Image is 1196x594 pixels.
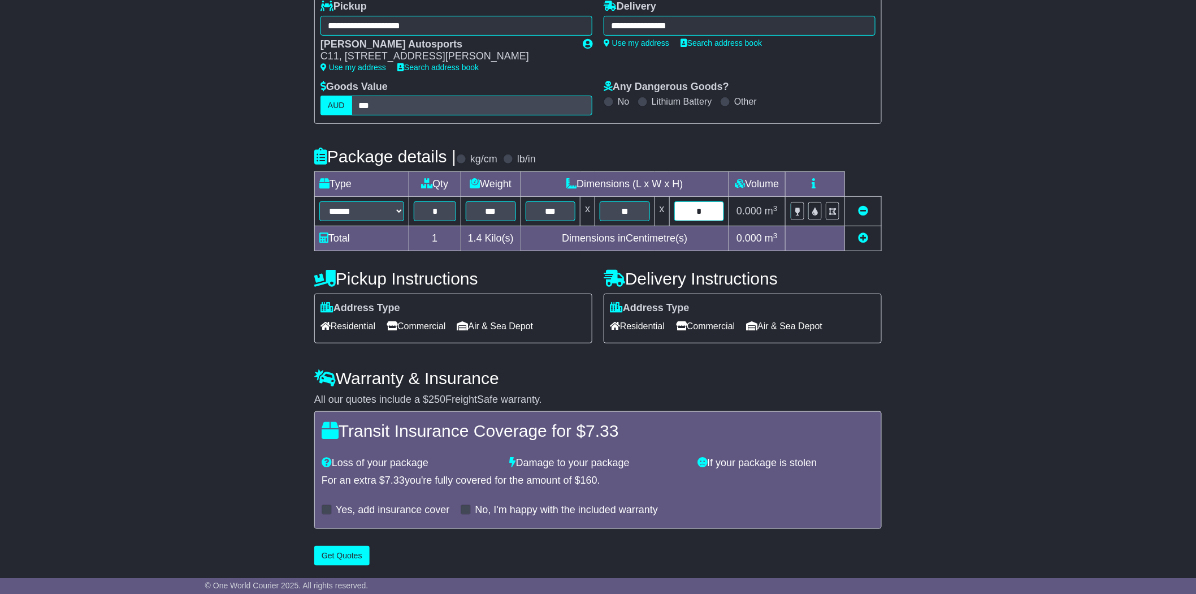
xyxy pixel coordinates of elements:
span: Air & Sea Depot [747,317,823,335]
h4: Transit Insurance Coverage for $ [322,421,874,440]
a: Use my address [320,63,386,72]
h4: Package details | [314,147,456,166]
a: Search address book [681,38,762,48]
td: Volume [729,172,785,197]
a: Search address book [397,63,479,72]
label: Lithium Battery [652,96,712,107]
td: Total [315,226,409,251]
div: All our quotes include a $ FreightSafe warranty. [314,394,882,406]
div: [PERSON_NAME] Autosports [320,38,571,51]
td: x [580,197,595,226]
button: Get Quotes [314,546,370,566]
span: 7.33 [385,475,405,486]
td: Type [315,172,409,197]
span: 1.4 [468,233,482,244]
span: m [765,233,778,244]
label: Address Type [610,302,690,315]
div: For an extra $ you're fully covered for the amount of $ . [322,475,874,487]
td: Dimensions (L x W x H) [521,172,729,197]
td: Dimensions in Centimetre(s) [521,226,729,251]
sup: 3 [773,231,778,240]
span: Air & Sea Depot [457,317,534,335]
span: 7.33 [586,421,618,440]
label: Any Dangerous Goods? [604,81,729,93]
h4: Pickup Instructions [314,269,592,288]
a: Remove this item [858,205,868,217]
label: Goods Value [320,81,388,93]
label: Delivery [604,1,656,13]
td: Kilo(s) [461,226,521,251]
label: No, I'm happy with the included warranty [475,504,658,516]
td: Qty [409,172,461,197]
td: x [655,197,669,226]
h4: Delivery Instructions [604,269,882,288]
span: 0.000 [736,233,762,244]
span: 160 [580,475,597,486]
span: Residential [320,317,375,335]
div: Loss of your package [316,457,504,470]
span: Residential [610,317,665,335]
label: Address Type [320,302,400,315]
div: If your package is stolen [692,457,880,470]
sup: 3 [773,204,778,213]
span: © One World Courier 2025. All rights reserved. [205,581,369,590]
div: C11, [STREET_ADDRESS][PERSON_NAME] [320,50,571,63]
span: Commercial [676,317,735,335]
span: Commercial [387,317,445,335]
a: Use my address [604,38,669,48]
span: 250 [428,394,445,405]
span: 0.000 [736,205,762,217]
label: kg/cm [470,153,497,166]
label: lb/in [517,153,536,166]
td: 1 [409,226,461,251]
div: Damage to your package [504,457,692,470]
span: m [765,205,778,217]
label: Yes, add insurance cover [336,504,449,516]
a: Add new item [858,233,868,244]
h4: Warranty & Insurance [314,369,882,388]
label: Other [734,96,757,107]
td: Weight [461,172,521,197]
label: No [618,96,629,107]
label: AUD [320,96,352,115]
label: Pickup [320,1,367,13]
